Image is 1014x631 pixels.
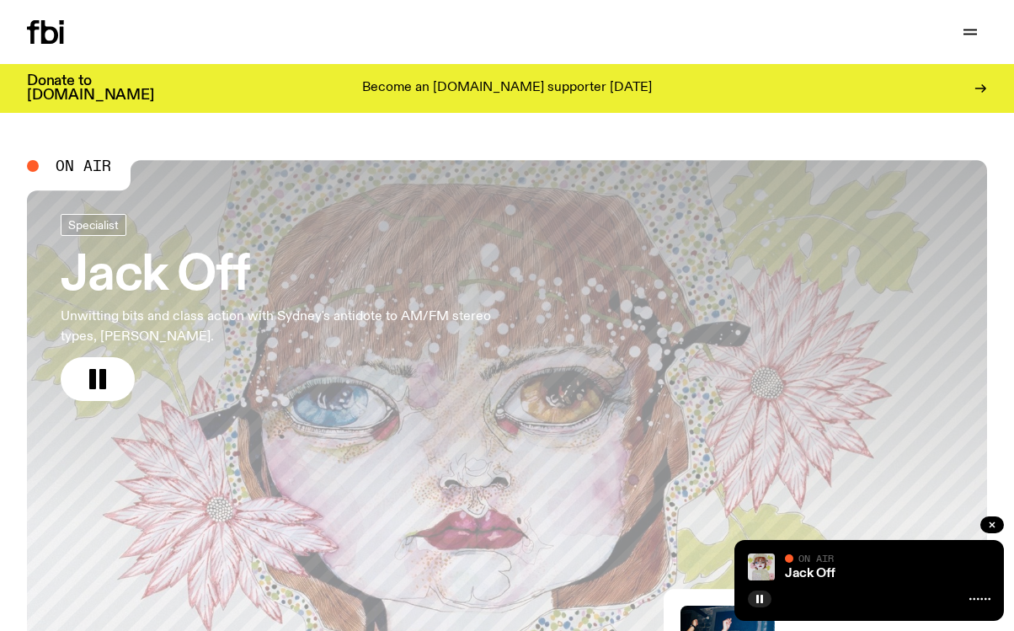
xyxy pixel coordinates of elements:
a: Jack OffUnwitting bits and class action with Sydney's antidote to AM/FM stereo types, [PERSON_NAME]. [61,214,492,401]
span: Specialist [68,218,119,231]
h3: Donate to [DOMAIN_NAME] [27,74,154,103]
p: Unwitting bits and class action with Sydney's antidote to AM/FM stereo types, [PERSON_NAME]. [61,307,492,347]
p: Become an [DOMAIN_NAME] supporter [DATE] [362,81,652,96]
img: a dotty lady cuddling her cat amongst flowers [748,553,775,580]
span: On Air [798,553,834,564]
a: Specialist [61,214,126,236]
h3: Jack Off [61,253,492,300]
span: On Air [56,158,111,174]
a: Jack Off [785,567,835,580]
